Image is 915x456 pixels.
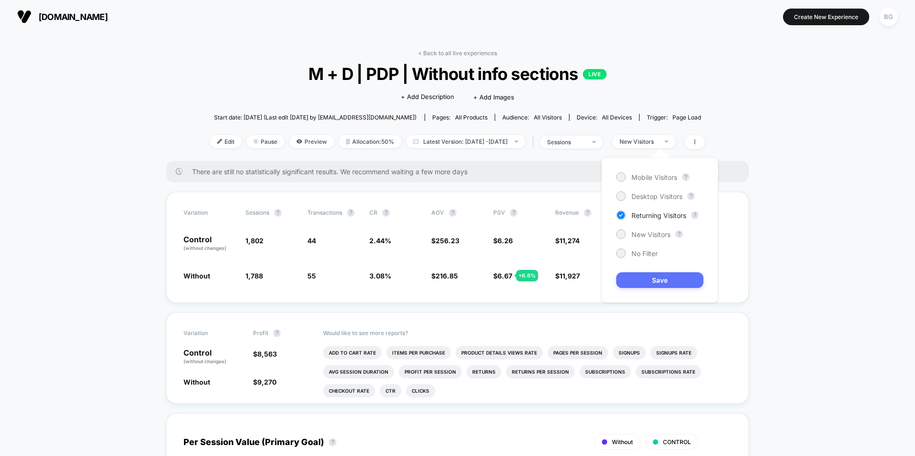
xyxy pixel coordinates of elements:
span: 216.85 [436,272,458,280]
span: 6.26 [498,237,513,245]
span: M + D | PDP | Without info sections [235,64,680,84]
li: Subscriptions Rate [636,365,701,378]
span: There are still no statistically significant results. We recommend waiting a few more days [192,168,730,176]
span: CR [369,209,377,216]
li: Checkout Rate [323,384,375,397]
img: edit [217,139,222,144]
span: New Visitors [631,230,671,238]
span: Mobile Visitors [631,173,677,181]
img: end [254,139,258,144]
li: Profit Per Session [399,365,462,378]
span: AOV [431,209,444,216]
li: Clicks [406,384,435,397]
button: ? [449,209,457,217]
span: Without [612,438,633,446]
span: 11,274 [559,237,579,245]
span: 9,270 [257,378,276,386]
span: Returning Visitors [631,211,686,219]
span: 1,802 [245,237,264,245]
button: ? [510,209,518,217]
img: end [515,140,518,142]
span: $ [555,237,579,245]
li: Product Details Views Rate [456,346,543,359]
button: ? [691,211,699,219]
span: Revenue [555,209,579,216]
span: + Add Description [401,92,454,102]
span: 55 [307,272,316,280]
span: Without [183,378,210,386]
span: Desktop Visitors [631,192,682,200]
span: (without changes) [183,245,226,251]
span: $ [431,237,459,245]
li: Pages Per Session [548,346,608,359]
a: < Back to all live experiences [418,50,497,57]
div: Pages: [432,114,488,121]
div: + 6.6 % [516,270,538,281]
li: Signups Rate [651,346,697,359]
span: 11,927 [559,272,580,280]
div: Audience: [502,114,562,121]
span: + Add Images [473,93,514,101]
span: Sessions [245,209,269,216]
span: PSV [493,209,505,216]
span: $ [253,378,276,386]
span: Pause [246,135,285,148]
span: Allocation: 50% [339,135,401,148]
li: Items Per Purchase [386,346,451,359]
button: ? [347,209,355,217]
button: ? [274,209,282,217]
span: 2.44 % [369,237,391,245]
span: all devices [602,114,632,121]
button: [DOMAIN_NAME] [14,9,111,24]
span: 6.67 [498,272,512,280]
span: CONTROL [663,438,691,446]
div: Trigger: [647,114,701,121]
button: ? [273,329,281,337]
p: LIVE [583,69,607,79]
span: Variation [183,329,236,337]
img: calendar [413,139,418,144]
span: No Filter [631,249,658,258]
span: [DOMAIN_NAME] [39,12,108,22]
span: $ [493,272,512,280]
span: 256.23 [436,237,459,245]
span: All Visitors [534,114,562,121]
li: Subscriptions [579,365,631,378]
button: ? [687,192,695,200]
div: sessions [547,139,585,146]
span: $ [431,272,458,280]
span: 1,788 [245,272,263,280]
span: $ [493,237,513,245]
p: Control [183,236,236,252]
img: end [592,141,596,143]
li: Ctr [380,384,401,397]
li: Avg Session Duration [323,365,394,378]
img: Visually logo [17,10,31,24]
button: ? [329,438,336,446]
span: $ [555,272,580,280]
button: BG [876,7,901,27]
button: Create New Experience [783,9,869,25]
span: Latest Version: [DATE] - [DATE] [406,135,525,148]
span: Transactions [307,209,342,216]
span: Variation [183,209,236,217]
span: $ [253,350,277,358]
li: Signups [613,346,646,359]
span: all products [455,114,488,121]
li: Returns Per Session [506,365,575,378]
div: New Visitors [620,138,658,145]
span: Device: [569,114,639,121]
span: 8,563 [257,350,277,358]
span: Start date: [DATE] (Last edit [DATE] by [EMAIL_ADDRESS][DOMAIN_NAME]) [214,114,417,121]
span: Profit [253,329,268,337]
button: ? [675,230,683,238]
img: end [665,140,668,142]
p: Would like to see more reports? [323,329,732,337]
span: Page Load [672,114,701,121]
li: Returns [467,365,501,378]
li: Add To Cart Rate [323,346,382,359]
span: Without [183,272,210,280]
div: BG [879,8,898,26]
button: ? [584,209,591,217]
span: Preview [289,135,334,148]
